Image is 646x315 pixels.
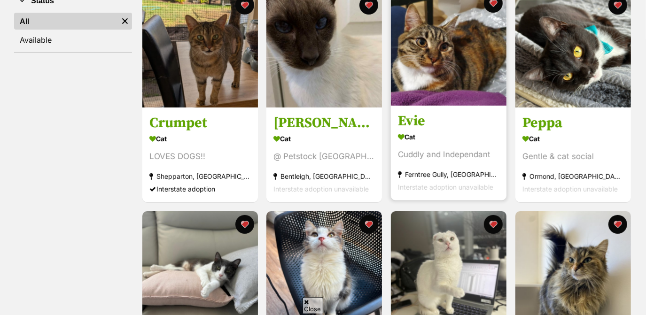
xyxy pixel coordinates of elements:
[273,170,375,183] div: Bentleigh, [GEOGRAPHIC_DATA]
[14,31,132,48] a: Available
[484,215,503,234] button: favourite
[149,170,251,183] div: Shepparton, [GEOGRAPHIC_DATA]
[266,107,382,202] a: [PERSON_NAME] Cat @ Petstock [GEOGRAPHIC_DATA] Bentleigh, [GEOGRAPHIC_DATA] Interstate adoption u...
[522,185,618,193] span: Interstate adoption unavailable
[118,13,132,30] a: Remove filter
[522,114,624,132] h3: Peppa
[273,114,375,132] h3: [PERSON_NAME]
[398,130,499,144] div: Cat
[522,150,624,163] div: Gentle & cat social
[14,11,132,52] div: Status
[522,132,624,146] div: Cat
[273,150,375,163] div: @ Petstock [GEOGRAPHIC_DATA]
[273,132,375,146] div: Cat
[149,183,251,195] div: Interstate adoption
[149,114,251,132] h3: Crumpet
[149,150,251,163] div: LOVES DOGS!!
[391,105,506,200] a: Evie Cat Cuddly and Independant Ferntree Gully, [GEOGRAPHIC_DATA] Interstate adoption unavailable...
[398,168,499,181] div: Ferntree Gully, [GEOGRAPHIC_DATA]
[515,107,631,202] a: Peppa Cat Gentle & cat social Ormond, [GEOGRAPHIC_DATA] Interstate adoption unavailable favourite
[522,170,624,183] div: Ormond, [GEOGRAPHIC_DATA]
[398,183,493,191] span: Interstate adoption unavailable
[149,132,251,146] div: Cat
[303,297,323,314] span: Close
[142,107,258,202] a: Crumpet Cat LOVES DOGS!! Shepparton, [GEOGRAPHIC_DATA] Interstate adoption favourite
[273,185,369,193] span: Interstate adoption unavailable
[608,215,627,234] button: favourite
[398,148,499,161] div: Cuddly and Independant
[398,112,499,130] h3: Evie
[235,215,254,234] button: favourite
[359,215,378,234] button: favourite
[14,13,118,30] a: All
